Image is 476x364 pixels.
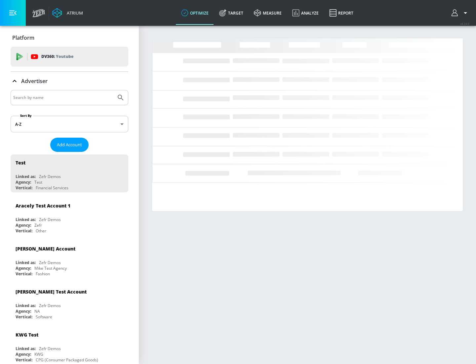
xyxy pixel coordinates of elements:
div: Zefr Demos [39,260,61,265]
div: CPG (Consumer Packaged Goods) [36,357,98,363]
div: Advertiser [11,72,128,90]
span: Add Account [57,141,82,149]
p: Advertiser [21,77,48,85]
button: Add Account [50,138,89,152]
div: Zefr [34,222,42,228]
a: optimize [176,1,214,25]
input: Search by name [13,93,113,102]
a: measure [249,1,287,25]
div: Aracely Test Account 1Linked as:Zefr DemosAgency:ZefrVertical:Other [11,198,128,235]
p: DV360: [41,53,73,60]
a: Report [324,1,359,25]
div: TestLinked as:Zefr DemosAgency:TestVertical:Financial Services [11,155,128,192]
div: [PERSON_NAME] Test AccountLinked as:Zefr DemosAgency:NAVertical:Software [11,284,128,321]
div: [PERSON_NAME] Account [16,246,75,252]
div: A-Z [11,116,128,132]
div: Test [34,179,42,185]
div: Agency: [16,308,31,314]
div: Atrium [64,10,83,16]
div: Aracely Test Account 1 [16,203,70,209]
div: Fashion [36,271,50,277]
div: [PERSON_NAME] AccountLinked as:Zefr DemosAgency:Mike Test AgencyVertical:Fashion [11,241,128,278]
div: Vertical: [16,314,32,320]
div: Linked as: [16,217,36,222]
div: KWG Test [16,332,38,338]
div: Zefr Demos [39,303,61,308]
div: Agency: [16,179,31,185]
div: KWG [34,351,43,357]
div: Financial Services [36,185,68,191]
p: Platform [12,34,34,41]
div: NA [34,308,40,314]
div: Vertical: [16,271,32,277]
div: Agency: [16,222,31,228]
div: Mike Test Agency [34,265,67,271]
p: Youtube [56,53,73,60]
div: Platform [11,28,128,47]
div: Vertical: [16,228,32,234]
div: [PERSON_NAME] Test Account [16,289,87,295]
div: Linked as: [16,346,36,351]
div: Zefr Demos [39,346,61,351]
div: Other [36,228,46,234]
div: Zefr Demos [39,174,61,179]
span: v 4.24.0 [460,22,469,25]
div: Test [16,159,25,166]
a: Analyze [287,1,324,25]
div: Vertical: [16,357,32,363]
div: Zefr Demos [39,217,61,222]
div: Agency: [16,265,31,271]
div: Linked as: [16,174,36,179]
a: Target [214,1,249,25]
div: DV360: Youtube [11,47,128,67]
a: Atrium [52,8,83,18]
div: Software [36,314,52,320]
label: Sort By [19,114,33,118]
div: Linked as: [16,303,36,308]
div: Linked as: [16,260,36,265]
div: Vertical: [16,185,32,191]
div: Agency: [16,351,31,357]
